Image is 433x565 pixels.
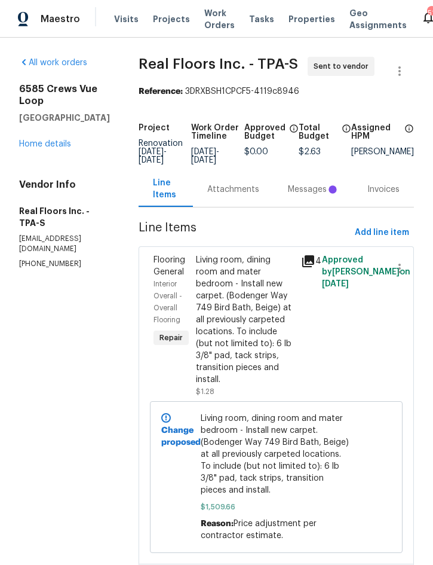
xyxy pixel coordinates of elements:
[153,177,179,201] div: Line Items
[19,205,110,229] h5: Real Floors Inc. - TPA-S
[19,83,110,107] h2: 6585 Crews Vue Loop
[41,13,80,25] span: Maestro
[201,501,352,513] span: $1,509.66
[155,332,188,344] span: Repair
[191,124,244,141] h5: Work Order Timeline
[139,57,298,71] span: Real Floors Inc. - TPA-S
[139,156,164,164] span: [DATE]
[139,222,350,244] span: Line Items
[201,413,352,496] span: Living room, dining room and mater bedroom - Install new carpet. (Bodenger Way 749 Bird Bath, Bei...
[153,256,185,276] span: Flooring General
[204,7,235,31] span: Work Orders
[153,13,190,25] span: Projects
[19,179,110,191] h4: Vendor Info
[299,148,321,156] span: $2.63
[139,148,164,156] span: [DATE]
[139,139,183,164] span: Renovation
[139,85,414,97] div: 3DRXBSH1CPCF5-4119c8946
[351,148,414,156] div: [PERSON_NAME]
[289,124,299,148] span: The total cost of line items that have been approved by both Opendoor and the Trade Partner. This...
[19,234,110,254] p: [EMAIL_ADDRESS][DOMAIN_NAME]
[244,148,268,156] span: $0.00
[350,222,414,244] button: Add line item
[342,124,351,148] span: The total cost of line items that have been proposed by Opendoor. This sum includes line items th...
[201,520,317,540] span: Price adjustment per contractor estimate.
[349,7,407,31] span: Geo Assignments
[139,124,170,132] h5: Project
[19,59,87,67] a: All work orders
[153,280,182,323] span: Interior Overall - Overall Flooring
[288,13,335,25] span: Properties
[244,124,285,141] h5: Approved Budget
[196,388,214,395] span: $1.28
[288,184,339,196] div: Messages
[161,426,201,447] b: Change proposed
[322,256,410,288] span: Approved by [PERSON_NAME] on
[114,13,139,25] span: Visits
[191,148,219,164] span: -
[351,124,401,141] h5: Assigned HPM
[201,520,234,528] span: Reason:
[249,15,274,23] span: Tasks
[19,112,110,124] h5: [GEOGRAPHIC_DATA]
[367,184,400,196] div: Invoices
[355,225,409,240] span: Add line item
[314,60,373,72] span: Sent to vendor
[196,254,294,386] div: Living room, dining room and mater bedroom - Install new carpet. (Bodenger Way 749 Bird Bath, Bei...
[299,124,338,141] h5: Total Budget
[301,254,315,268] div: 4
[207,184,259,196] div: Attachments
[19,140,71,148] a: Home details
[191,156,216,164] span: [DATE]
[322,280,349,288] span: [DATE]
[139,87,183,96] b: Reference:
[191,148,216,156] span: [DATE]
[404,124,414,148] span: The hpm assigned to this work order.
[19,259,110,269] p: [PHONE_NUMBER]
[139,148,167,164] span: -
